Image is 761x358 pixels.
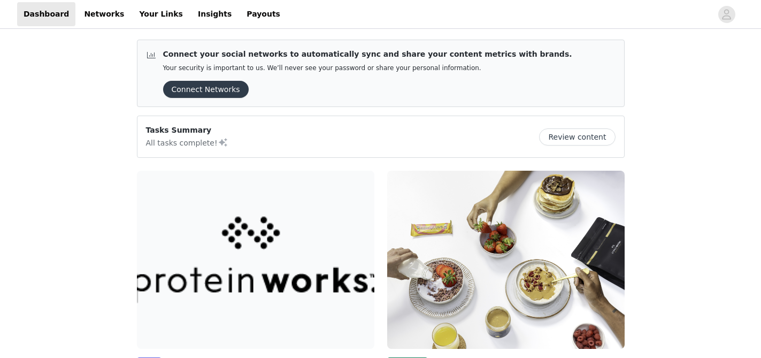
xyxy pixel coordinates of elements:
[17,2,75,26] a: Dashboard
[163,81,249,98] button: Connect Networks
[240,2,287,26] a: Payouts
[191,2,238,26] a: Insights
[163,49,572,60] p: Connect your social networks to automatically sync and share your content metrics with brands.
[133,2,189,26] a: Your Links
[721,6,732,23] div: avatar
[146,136,228,149] p: All tasks complete!
[163,64,572,72] p: Your security is important to us. We’ll never see your password or share your personal information.
[539,128,615,146] button: Review content
[137,171,374,349] img: Protein Works
[78,2,130,26] a: Networks
[146,125,228,136] p: Tasks Summary
[387,171,625,349] img: Protein Works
